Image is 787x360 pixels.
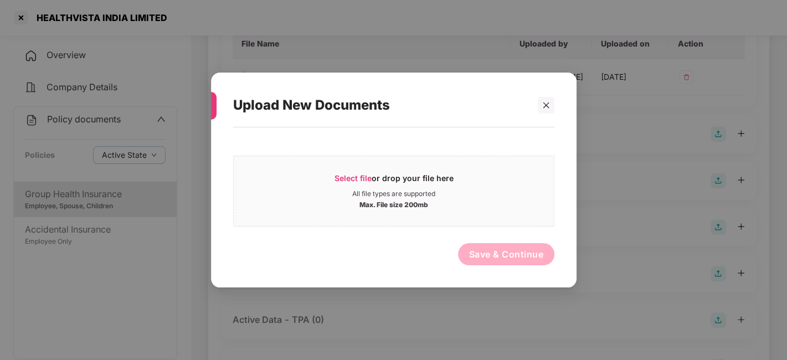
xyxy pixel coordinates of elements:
[233,84,528,127] div: Upload New Documents
[542,101,549,109] span: close
[359,198,428,209] div: Max. File size 200mb
[334,173,453,189] div: or drop your file here
[334,173,371,183] span: Select file
[457,243,554,265] button: Save & Continue
[352,189,435,198] div: All file types are supported
[234,164,554,218] span: Select fileor drop your file hereAll file types are supportedMax. File size 200mb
